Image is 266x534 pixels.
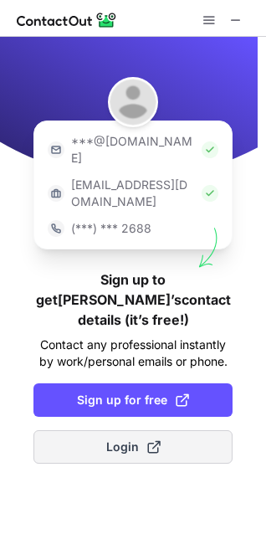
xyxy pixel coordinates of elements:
[71,177,195,210] p: [EMAIL_ADDRESS][DOMAIN_NAME]
[202,185,218,202] img: Check Icon
[71,133,195,167] p: ***@[DOMAIN_NAME]
[48,220,64,237] img: https://contactout.com/extension/app/static/media/login-phone-icon.bacfcb865e29de816d437549d7f4cb...
[33,270,233,330] h1: Sign up to get [PERSON_NAME]’s contact details (it’s free!)
[33,430,233,464] button: Login
[17,10,117,30] img: ContactOut v5.3.10
[106,439,161,455] span: Login
[77,392,189,408] span: Sign up for free
[202,141,218,158] img: Check Icon
[108,77,158,127] img: Raghav Nagpal
[48,141,64,158] img: https://contactout.com/extension/app/static/media/login-email-icon.f64bce713bb5cd1896fef81aa7b14a...
[33,383,233,417] button: Sign up for free
[48,185,64,202] img: https://contactout.com/extension/app/static/media/login-work-icon.638a5007170bc45168077fde17b29a1...
[33,336,233,370] p: Contact any professional instantly by work/personal emails or phone.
